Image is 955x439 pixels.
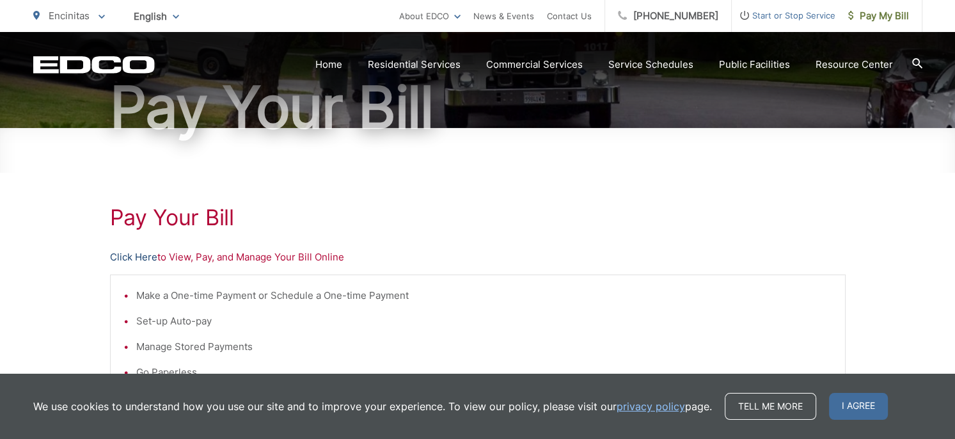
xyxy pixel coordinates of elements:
a: Service Schedules [608,57,693,72]
a: Click Here [110,250,157,265]
a: Commercial Services [486,57,583,72]
a: EDCD logo. Return to the homepage. [33,56,155,74]
span: English [124,5,189,28]
li: Go Paperless [136,365,832,380]
a: Resource Center [816,57,893,72]
p: We use cookies to understand how you use our site and to improve your experience. To view our pol... [33,399,712,414]
span: Encinitas [49,10,90,22]
p: to View, Pay, and Manage Your Bill Online [110,250,846,265]
a: Tell me more [725,393,816,420]
a: Home [315,57,342,72]
li: Manage Stored Payments [136,339,832,355]
a: Contact Us [547,8,592,24]
a: privacy policy [617,399,685,414]
a: Residential Services [368,57,461,72]
a: About EDCO [399,8,461,24]
a: News & Events [473,8,534,24]
span: Pay My Bill [848,8,909,24]
a: Public Facilities [719,57,790,72]
h1: Pay Your Bill [33,76,922,140]
span: I agree [829,393,888,420]
li: Set-up Auto-pay [136,314,832,329]
li: Make a One-time Payment or Schedule a One-time Payment [136,288,832,303]
h1: Pay Your Bill [110,205,846,230]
